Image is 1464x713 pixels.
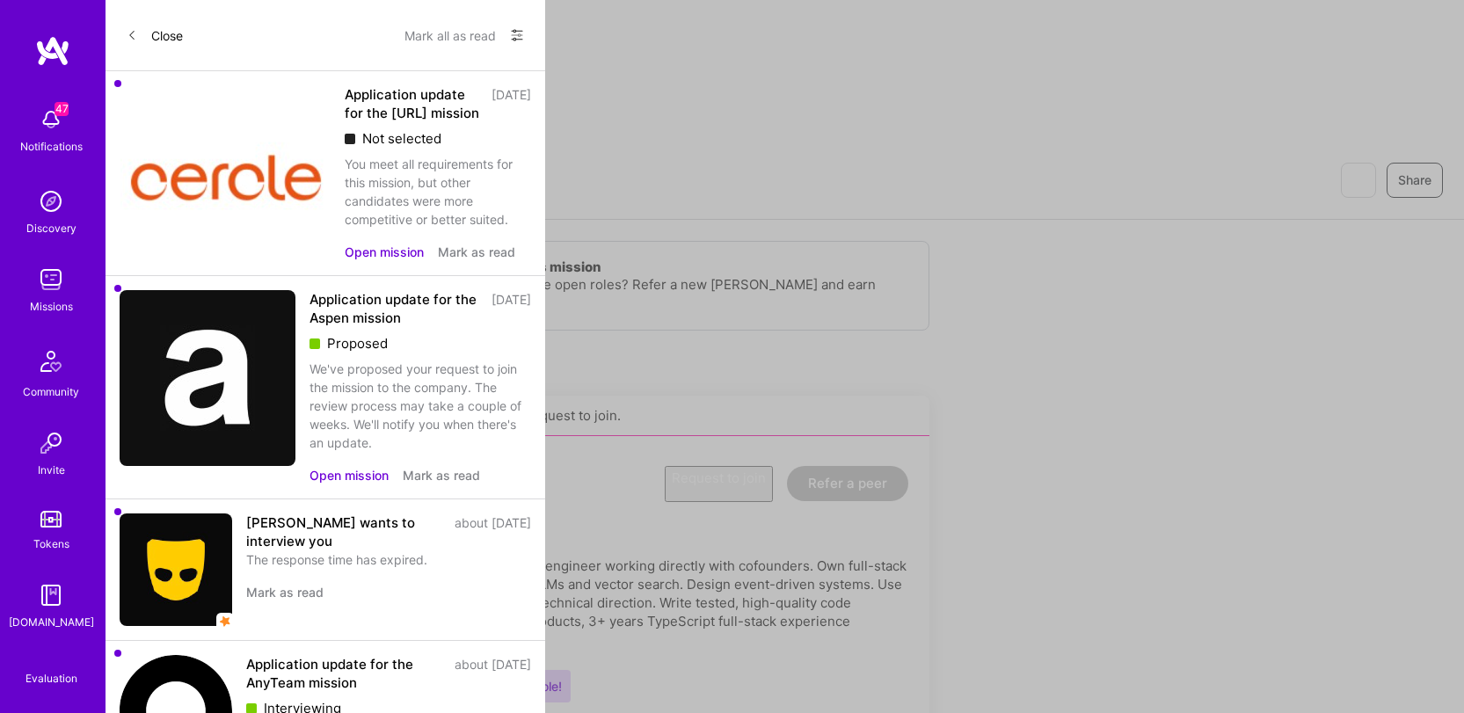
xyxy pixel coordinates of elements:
[26,219,76,237] div: Discovery
[127,21,183,49] button: Close
[246,655,444,692] div: Application update for the AnyTeam mission
[310,466,389,484] button: Open mission
[30,340,72,382] img: Community
[310,360,531,452] div: We've proposed your request to join the mission to the company. The review process may take a cou...
[246,583,324,601] button: Mark as read
[403,466,480,484] button: Mark as read
[120,85,331,229] img: Company Logo
[9,613,94,631] div: [DOMAIN_NAME]
[492,85,531,122] div: [DATE]
[120,513,232,626] img: Company Logo
[345,243,424,261] button: Open mission
[35,35,70,67] img: logo
[492,290,531,327] div: [DATE]
[30,297,73,316] div: Missions
[345,129,531,148] div: Not selected
[246,550,531,569] div: The response time has expired.
[33,262,69,297] img: teamwork
[23,382,79,401] div: Community
[33,578,69,613] img: guide book
[310,290,481,327] div: Application update for the Aspen mission
[33,102,69,137] img: bell
[310,334,531,353] div: Proposed
[38,461,65,479] div: Invite
[33,535,69,553] div: Tokens
[345,85,481,122] div: Application update for the [URL] mission
[33,426,69,461] img: Invite
[33,184,69,219] img: discovery
[40,511,62,527] img: tokens
[55,102,69,116] span: 47
[45,656,58,669] i: icon SelectionTeam
[438,243,515,261] button: Mark as read
[404,21,496,49] button: Mark all as read
[345,155,531,229] div: You meet all requirements for this mission, but other candidates were more competitive or better ...
[25,669,77,688] div: Evaluation
[20,137,83,156] div: Notifications
[246,513,444,550] div: [PERSON_NAME] wants to interview you
[120,290,295,466] img: Company Logo
[216,613,234,630] img: star icon
[455,513,531,550] div: about [DATE]
[455,655,531,692] div: about [DATE]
